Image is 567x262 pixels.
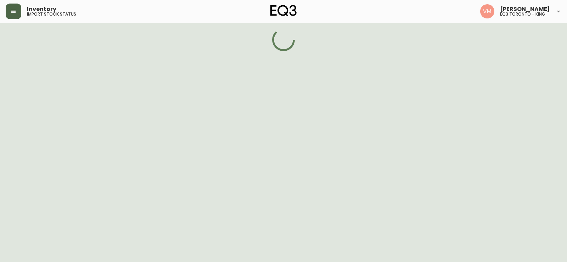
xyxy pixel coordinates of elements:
h5: eq3 toronto - king [500,12,545,16]
span: Inventory [27,6,56,12]
span: [PERSON_NAME] [500,6,550,12]
img: 0f63483a436850f3a2e29d5ab35f16df [480,4,494,18]
h5: import stock status [27,12,76,16]
img: logo [270,5,297,16]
